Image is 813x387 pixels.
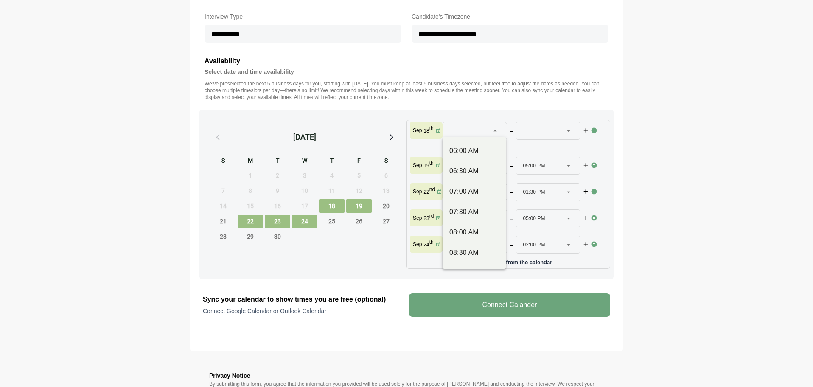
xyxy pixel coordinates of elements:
[238,156,263,167] div: M
[449,207,499,217] div: 07:30 AM
[203,307,404,315] p: Connect Google Calendar or Outlook Calendar
[429,125,434,131] sup: th
[429,213,434,219] sup: rd
[523,236,545,253] span: 02:00 PM
[238,169,263,182] span: Monday, September 1, 2025
[423,215,429,221] strong: 23
[292,215,317,228] span: Wednesday, September 24, 2025
[373,215,399,228] span: Saturday, September 27, 2025
[409,293,610,317] v-button: Connect Calander
[346,156,372,167] div: F
[449,268,499,278] div: 09:00 AM
[373,199,399,213] span: Saturday, September 20, 2025
[210,156,236,167] div: S
[346,215,372,228] span: Friday, September 26, 2025
[449,166,499,176] div: 06:30 AM
[265,215,290,228] span: Tuesday, September 23, 2025
[423,163,429,169] strong: 19
[523,184,545,201] span: 01:30 PM
[319,184,345,198] span: Thursday, September 11, 2025
[238,199,263,213] span: Monday, September 15, 2025
[410,256,606,265] p: Add more days from the calendar
[319,215,345,228] span: Thursday, September 25, 2025
[203,294,404,305] h2: Sync your calendar to show times you are free (optional)
[292,156,317,167] div: W
[210,199,236,213] span: Sunday, September 14, 2025
[292,184,317,198] span: Wednesday, September 10, 2025
[423,242,429,248] strong: 24
[413,188,422,195] p: Sep
[449,146,499,156] div: 06:00 AM
[205,56,608,67] h3: Availability
[412,11,608,22] label: Candidate's Timezone
[429,160,434,166] sup: th
[319,169,345,182] span: Thursday, September 4, 2025
[210,184,236,198] span: Sunday, September 7, 2025
[429,186,435,192] sup: nd
[413,241,422,248] p: Sep
[238,184,263,198] span: Monday, September 8, 2025
[449,186,499,197] div: 07:00 AM
[292,199,317,213] span: Wednesday, September 17, 2025
[449,227,499,237] div: 08:00 AM
[423,189,429,195] strong: 22
[319,199,345,213] span: Thursday, September 18, 2025
[346,169,372,182] span: Friday, September 5, 2025
[346,184,372,198] span: Friday, September 12, 2025
[265,230,290,243] span: Tuesday, September 30, 2025
[346,199,372,213] span: Friday, September 19, 2025
[413,127,422,134] p: Sep
[210,230,236,243] span: Sunday, September 28, 2025
[443,142,591,149] p: Please select the time slots.
[265,156,290,167] div: T
[373,184,399,198] span: Saturday, September 13, 2025
[209,370,604,381] h3: Privacy Notice
[423,128,429,134] strong: 18
[292,169,317,182] span: Wednesday, September 3, 2025
[238,215,263,228] span: Monday, September 22, 2025
[413,215,422,221] p: Sep
[319,156,345,167] div: T
[205,80,608,101] p: We’ve preselected the next 5 business days for you, starting with [DATE]. You must keep at least ...
[523,210,545,227] span: 05:00 PM
[523,157,545,174] span: 05:00 PM
[293,131,316,143] div: [DATE]
[265,184,290,198] span: Tuesday, September 9, 2025
[210,215,236,228] span: Sunday, September 21, 2025
[238,230,263,243] span: Monday, September 29, 2025
[265,199,290,213] span: Tuesday, September 16, 2025
[265,169,290,182] span: Tuesday, September 2, 2025
[373,169,399,182] span: Saturday, September 6, 2025
[429,239,434,245] sup: th
[205,11,401,22] label: Interview Type
[205,67,608,77] h4: Select date and time availability
[413,162,422,169] p: Sep
[449,248,499,258] div: 08:30 AM
[373,156,399,167] div: S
